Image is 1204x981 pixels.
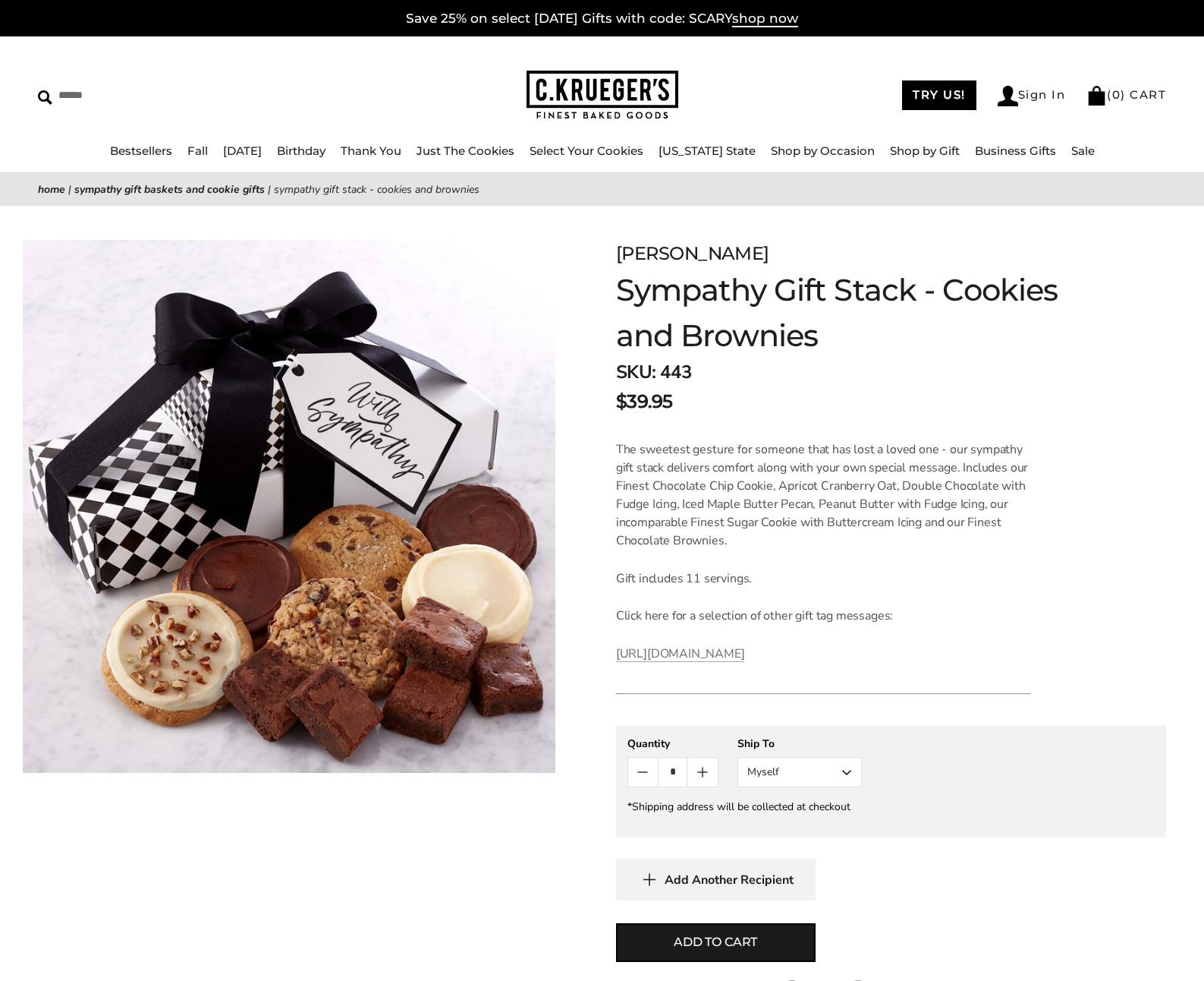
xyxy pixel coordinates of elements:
button: Add to cart [616,923,816,962]
p: Gift includes 11 servings. [616,569,1031,588]
p: The sweetest gesture for someone that has lost a loved one - our sympathy gift stack delivers com... [616,440,1031,550]
a: Sympathy Gift Baskets and Cookie Gifts [74,182,265,197]
input: Quantity [658,758,687,787]
a: Bestsellers [110,144,172,158]
a: Shop by Gift [890,144,960,158]
button: Count plus [687,758,717,787]
a: Home [38,182,65,197]
a: Select Your Cookies [530,144,643,158]
span: Sympathy Gift Stack - Cookies and Brownies [274,182,479,197]
a: Just The Cookies [417,144,514,158]
a: Business Gifts [975,144,1056,158]
span: | [68,182,71,197]
img: C.KRUEGER'S [527,71,678,120]
span: $39.95 [616,388,673,415]
a: Fall [187,144,208,158]
span: 0 [1112,87,1121,102]
button: Myself [737,757,862,787]
button: Add Another Recipient [616,859,816,901]
gfm-form: New recipient [616,725,1166,837]
div: [PERSON_NAME] [616,240,1100,267]
div: Ship To [737,737,862,751]
a: TRY US! [902,80,976,110]
a: [URL][DOMAIN_NAME] [616,645,745,662]
img: Sympathy Gift Stack - Cookies and Brownies [23,240,555,773]
a: Sign In [998,86,1066,106]
span: | [268,182,271,197]
input: Search [38,84,218,107]
a: Sale [1071,144,1095,158]
a: Birthday [277,144,325,158]
div: *Shipping address will be collected at checkout [627,800,1155,814]
a: Shop by Occasion [771,144,875,158]
span: shop now [732,11,798,27]
a: [US_STATE] State [659,144,756,158]
img: Search [38,90,52,105]
button: Count minus [628,758,658,787]
img: Account [998,86,1018,106]
a: [DATE] [223,144,262,158]
span: Add Another Recipient [665,872,794,888]
span: Add to cart [674,933,757,951]
div: Quantity [627,737,718,751]
a: Thank You [341,144,401,158]
span: Click here for a selection of other gift tag messages: [616,607,894,624]
nav: breadcrumbs [38,181,1166,198]
span: 443 [660,360,691,384]
img: Bag [1086,86,1107,106]
a: Save 25% on select [DATE] Gifts with code: SCARYshop now [406,11,798,27]
a: (0) CART [1086,87,1166,102]
h1: Sympathy Gift Stack - Cookies and Brownies [616,267,1100,358]
strong: SKU: [616,360,656,384]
